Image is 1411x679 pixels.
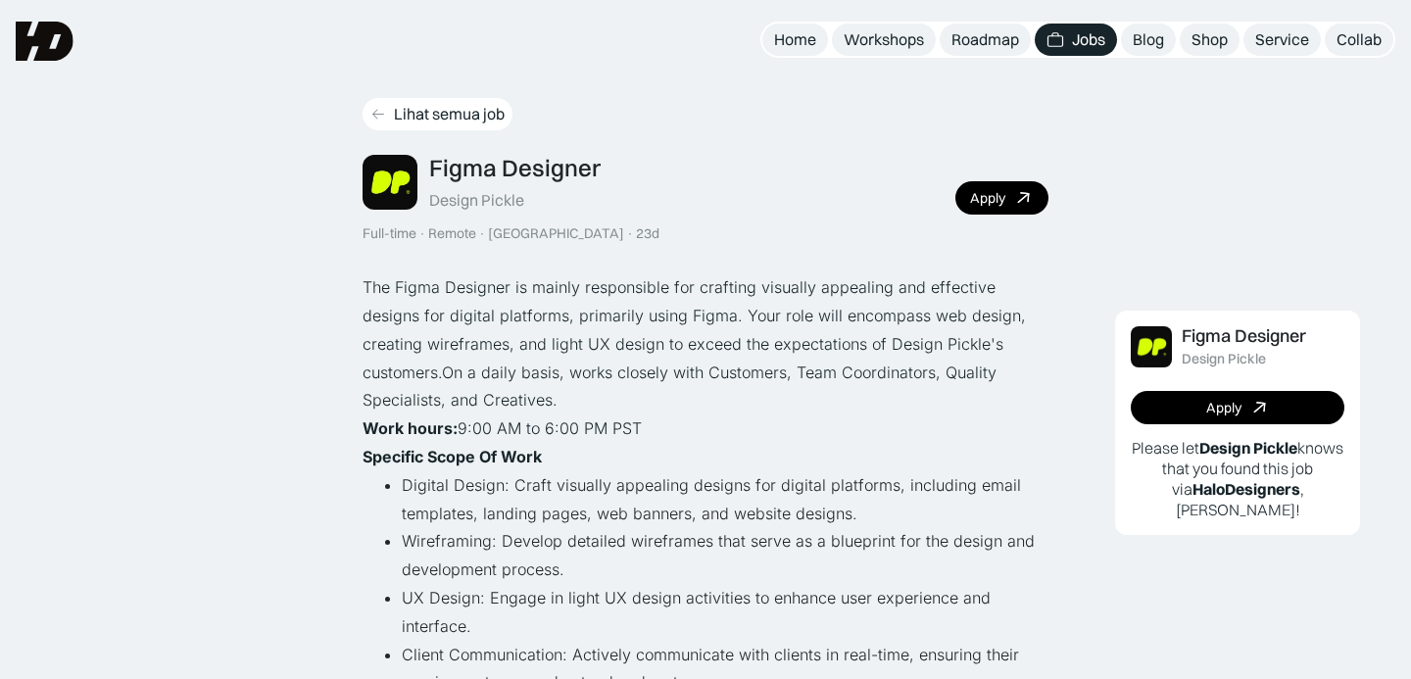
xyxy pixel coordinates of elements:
[1035,24,1117,56] a: Jobs
[429,154,601,182] div: Figma Designer
[1206,400,1241,416] div: Apply
[394,104,505,124] div: Lihat semua job
[762,24,828,56] a: Home
[1182,326,1306,347] div: Figma Designer
[1243,24,1321,56] a: Service
[636,225,659,242] div: 23d
[1131,438,1344,519] p: Please let knows that you found this job via , [PERSON_NAME]!
[402,584,1048,641] li: UX Design: Engage in light UX design activities to enhance user experience and interface.
[363,98,512,130] a: Lihat semua job
[940,24,1031,56] a: Roadmap
[418,225,426,242] div: ·
[832,24,936,56] a: Workshops
[1072,29,1105,50] div: Jobs
[951,29,1019,50] div: Roadmap
[363,443,1048,471] p: ‍
[970,190,1005,207] div: Apply
[1255,29,1309,50] div: Service
[363,447,542,466] strong: Specific Scope Of Work
[1131,391,1344,424] a: Apply
[1180,24,1240,56] a: Shop
[478,225,486,242] div: ·
[1182,351,1266,367] div: Design Pickle
[429,190,524,211] div: Design Pickle
[626,225,634,242] div: ·
[1192,29,1228,50] div: Shop
[1325,24,1393,56] a: Collab
[1199,438,1297,458] b: Design Pickle
[363,155,417,210] img: Job Image
[1337,29,1382,50] div: Collab
[774,29,816,50] div: Home
[402,471,1048,528] li: Digital Design: Craft visually appealing designs for digital platforms, including email templates...
[1133,29,1164,50] div: Blog
[363,273,1048,414] p: The Figma Designer is mainly responsible for crafting visually appealing and effective designs fo...
[1131,326,1172,367] img: Job Image
[844,29,924,50] div: Workshops
[402,527,1048,584] li: Wireframing: Develop detailed wireframes that serve as a blueprint for the design and development...
[428,225,476,242] div: Remote
[955,181,1048,215] a: Apply
[488,225,624,242] div: [GEOGRAPHIC_DATA]
[363,225,416,242] div: Full-time
[1192,479,1300,499] b: HaloDesigners
[1121,24,1176,56] a: Blog
[363,414,1048,443] p: ‍ 9:00 AM to 6:00 PM PST
[363,418,458,438] strong: Work hours:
